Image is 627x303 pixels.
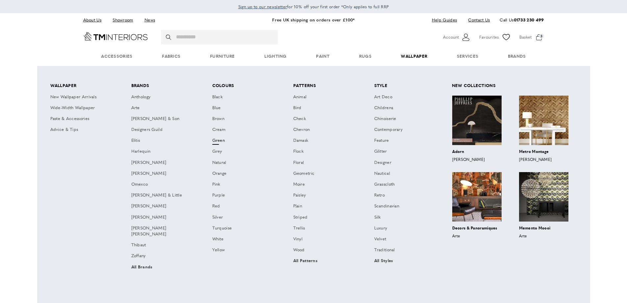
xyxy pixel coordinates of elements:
[166,30,172,45] button: Search
[371,103,440,114] a: Childrens
[128,251,197,262] a: Zoffany
[371,92,440,103] a: Art Deco
[195,46,249,66] a: Furniture
[209,212,278,223] a: Silver
[371,201,440,212] a: Scandinavian
[108,15,138,24] a: Showroom
[371,212,440,223] a: Silk
[209,201,278,212] a: Red
[290,179,359,190] a: Moire
[371,114,440,125] a: Chinoiserie
[209,190,278,201] a: Purple
[371,223,440,234] a: Luxury
[209,158,278,168] a: Natural
[238,4,389,10] span: for 10% off your first order *Only applies to full RRP
[371,234,440,245] a: Velvet
[290,92,359,103] a: Animal
[371,125,440,136] a: Contemporary
[290,158,359,168] a: Floral
[272,16,354,23] a: Free UK shipping on orders over £100*
[47,103,117,114] a: Wide-Width Wallpaper
[371,158,440,168] a: Designer
[371,245,440,256] a: Traditional
[371,256,440,267] a: All Styles
[290,114,359,125] a: Check
[47,92,117,103] a: New Wallpaper Arrivals
[427,15,462,24] a: Help Guides
[128,179,197,190] a: Omexco
[83,15,106,24] a: About Us
[479,34,499,41] span: Favourites
[209,92,278,103] a: Black
[128,103,197,114] a: Arte
[209,245,278,256] a: Yellow
[128,240,197,251] a: Thibaut
[371,146,440,157] a: Glitter
[290,125,359,136] a: Chevron
[290,168,359,179] a: Geometric
[290,103,359,114] a: Bird
[209,136,278,146] a: Green
[147,46,195,66] a: Fabrics
[209,234,278,245] a: White
[386,46,442,66] a: Wallpaper
[209,103,278,114] a: Blue
[209,81,278,92] span: Colours
[250,46,301,66] a: Lighting
[128,201,197,212] a: [PERSON_NAME]
[443,34,459,41] span: Account
[128,146,197,157] a: Harlequin
[371,179,440,190] a: Grasscloth
[128,212,197,223] a: [PERSON_NAME]
[500,16,544,23] p: Call Us
[238,3,287,10] a: Sign up to our newsletter
[209,114,278,125] a: Brown
[514,16,544,23] a: 01733 230 499
[290,212,359,223] a: Striped
[290,256,359,267] a: All Patterns
[463,15,490,24] a: Contact Us
[47,81,117,92] a: Wallpaper
[371,168,440,179] a: Nautical
[128,262,197,273] a: All Brands
[209,125,278,136] a: Cream
[209,168,278,179] a: Orange
[290,146,359,157] a: Flock
[209,146,278,157] a: Grey
[479,32,511,42] a: Favourites
[128,158,197,168] a: [PERSON_NAME]
[443,32,471,42] button: Customer Account
[290,81,359,92] a: Patterns
[128,168,197,179] a: [PERSON_NAME]
[128,81,197,92] a: Brands
[83,32,148,41] a: Go to Home page
[290,223,359,234] a: Trellis
[371,190,440,201] a: Retro
[128,136,197,146] a: Elitis
[290,201,359,212] a: Plain
[344,46,386,66] a: Rugs
[47,125,117,136] a: Advice & Tips
[442,46,493,66] a: Services
[371,136,440,146] a: Feature
[290,245,359,256] a: Wood
[290,190,359,201] a: Paisley
[140,15,160,24] a: News
[128,125,197,136] a: Designers Guild
[449,81,580,92] span: New Collections
[290,234,359,245] a: Vinyl
[86,46,147,66] span: Accessories
[128,190,197,201] a: [PERSON_NAME] & Little
[238,4,287,10] span: Sign up to our newsletter
[209,223,278,234] a: Turquoise
[47,114,117,125] a: Paste & Accessories
[128,92,197,103] a: Anthology
[371,81,440,92] a: Style
[128,114,197,125] a: [PERSON_NAME] & Son
[209,179,278,190] a: Pink
[301,46,344,66] a: Paint
[290,136,359,146] a: Damask
[128,223,197,240] a: [PERSON_NAME] [PERSON_NAME]
[493,46,540,66] a: Brands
